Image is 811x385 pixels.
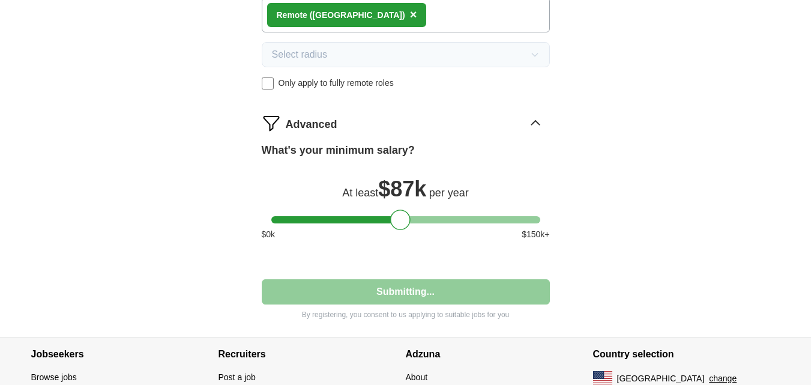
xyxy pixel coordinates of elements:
[406,372,428,382] a: About
[342,187,378,199] span: At least
[279,77,394,89] span: Only apply to fully remote roles
[378,177,426,201] span: $ 87k
[262,279,550,305] button: Submitting...
[429,187,469,199] span: per year
[410,8,417,21] span: ×
[262,309,550,320] p: By registering, you consent to us applying to suitable jobs for you
[410,6,417,24] button: ×
[262,77,274,89] input: Only apply to fully remote roles
[709,372,737,385] button: change
[617,372,705,385] span: [GEOGRAPHIC_DATA]
[262,228,276,241] span: $ 0 k
[262,114,281,133] img: filter
[262,42,550,67] button: Select radius
[272,47,328,62] span: Select radius
[219,372,256,382] a: Post a job
[31,372,77,382] a: Browse jobs
[593,338,780,371] h4: Country selection
[522,228,549,241] span: $ 150 k+
[277,9,405,22] div: Remote ([GEOGRAPHIC_DATA])
[286,117,337,133] span: Advanced
[262,142,415,159] label: What's your minimum salary?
